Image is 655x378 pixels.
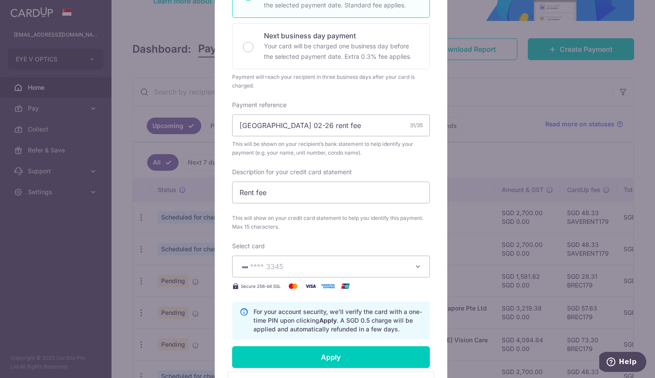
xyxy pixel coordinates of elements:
[302,281,319,291] img: Visa
[284,281,302,291] img: Mastercard
[264,30,419,41] p: Next business day payment
[253,307,422,334] p: For your account security, we’ll verify the card with a one-time PIN upon clicking . A SGD 0.5 ch...
[20,6,37,14] span: Help
[240,264,250,270] img: VISA
[319,317,337,324] b: Apply
[232,101,287,109] label: Payment reference
[232,214,430,231] span: This will show on your credit card statement to help you identify this payment. Max 15 characters.
[232,346,430,368] input: Apply
[232,242,265,250] label: Select card
[337,281,354,291] img: UnionPay
[410,121,423,130] div: 31/35
[264,41,419,62] p: Your card will be charged one business day before the selected payment date. Extra 0.3% fee applies.
[232,168,352,176] label: Description for your credit card statement
[599,352,646,374] iframe: Opens a widget where you can find more information
[319,281,337,291] img: American Express
[232,73,430,90] div: Payment will reach your recipient in three business days after your card is charged.
[241,283,281,290] span: Secure 256-bit SSL
[232,140,430,157] span: This will be shown on your recipient’s bank statement to help identify your payment (e.g. your na...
